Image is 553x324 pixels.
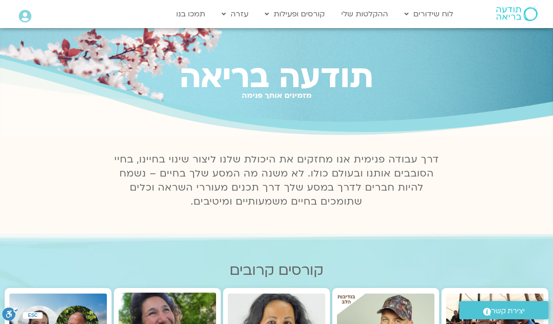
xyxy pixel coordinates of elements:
[459,301,548,319] a: יצירת קשר
[217,5,253,23] a: עזרה
[496,7,538,21] img: תודעה בריאה
[260,5,329,23] a: קורסים ופעילות
[491,305,525,317] span: יצירת קשר
[5,262,548,279] h2: קורסים קרובים
[172,5,210,23] a: תמכו בנו
[400,5,458,23] a: לוח שידורים
[336,5,393,23] a: ההקלטות שלי
[109,153,444,209] p: דרך עבודה פנימית אנו מחזקים את היכולת שלנו ליצור שינוי בחיינו, בחיי הסובבים אותנו ובעולם כולו. לא...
